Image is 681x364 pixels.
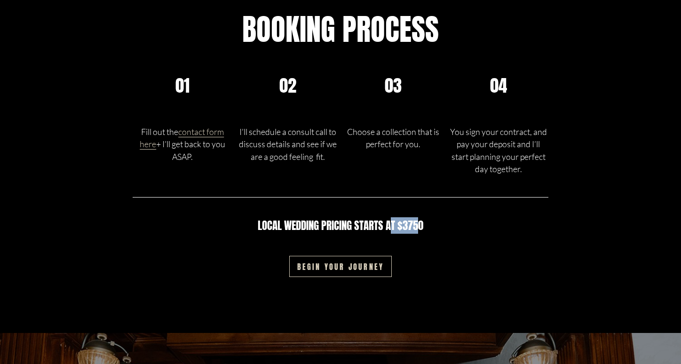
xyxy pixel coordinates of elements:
a: contact form here [140,127,224,150]
p: Choose a collection that is perfect for you. [343,126,443,150]
h4: Local wedding pricing starts at $3750 [238,219,443,232]
h2: Booking process [27,14,654,45]
p: I’ll schedule a consult call to discuss details and see if we are a good feeling fit. [238,126,338,163]
p: Fill out the + I’ll get back to you ASAP. [133,126,233,163]
h3: 02 [264,76,312,95]
h3: 04 [475,76,522,95]
p: You sign your contract, and pay your deposit and I’ll start planning your perfect day together. [448,126,548,175]
a: Begin your journey [289,256,392,277]
h3: 03 [369,76,417,95]
h3: 01 [159,76,206,95]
